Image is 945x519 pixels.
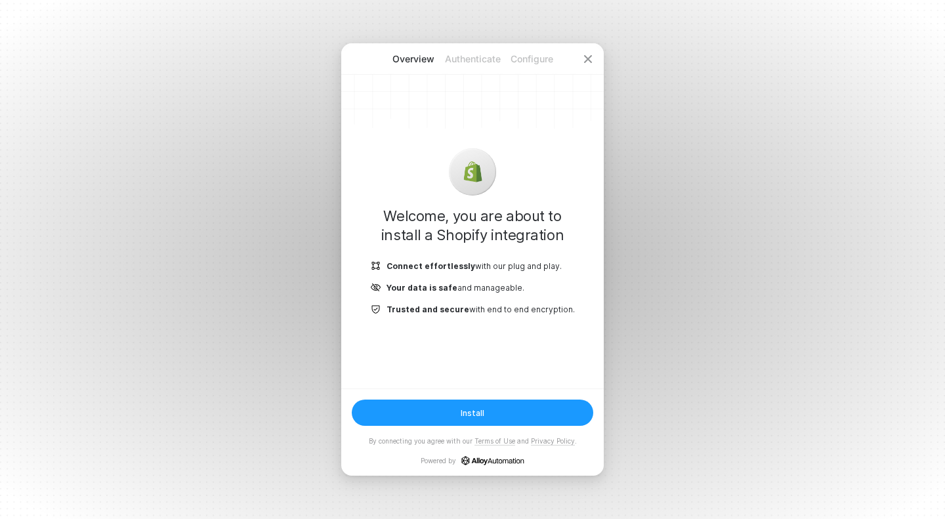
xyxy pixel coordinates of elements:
[583,54,593,64] span: icon-close
[384,52,443,66] p: Overview
[387,282,524,293] p: and manageable.
[531,437,575,446] a: Privacy Policy
[474,437,515,446] a: Terms of Use
[387,260,562,272] p: with our plug and play.
[371,260,381,272] img: icon
[387,283,457,293] b: Your data is safe
[369,436,577,446] p: By connecting you agree with our and .
[502,52,561,66] p: Configure
[462,161,483,182] img: icon
[362,207,583,245] h1: Welcome, you are about to install a Shopify integration
[461,407,484,419] div: Install
[371,304,381,315] img: icon
[387,304,575,315] p: with end to end encryption.
[421,456,524,465] p: Powered by
[352,400,593,426] button: Install
[443,52,502,66] p: Authenticate
[371,282,381,293] img: icon
[387,304,469,314] b: Trusted and secure
[387,261,475,271] b: Connect effortlessly
[461,456,524,465] a: icon-success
